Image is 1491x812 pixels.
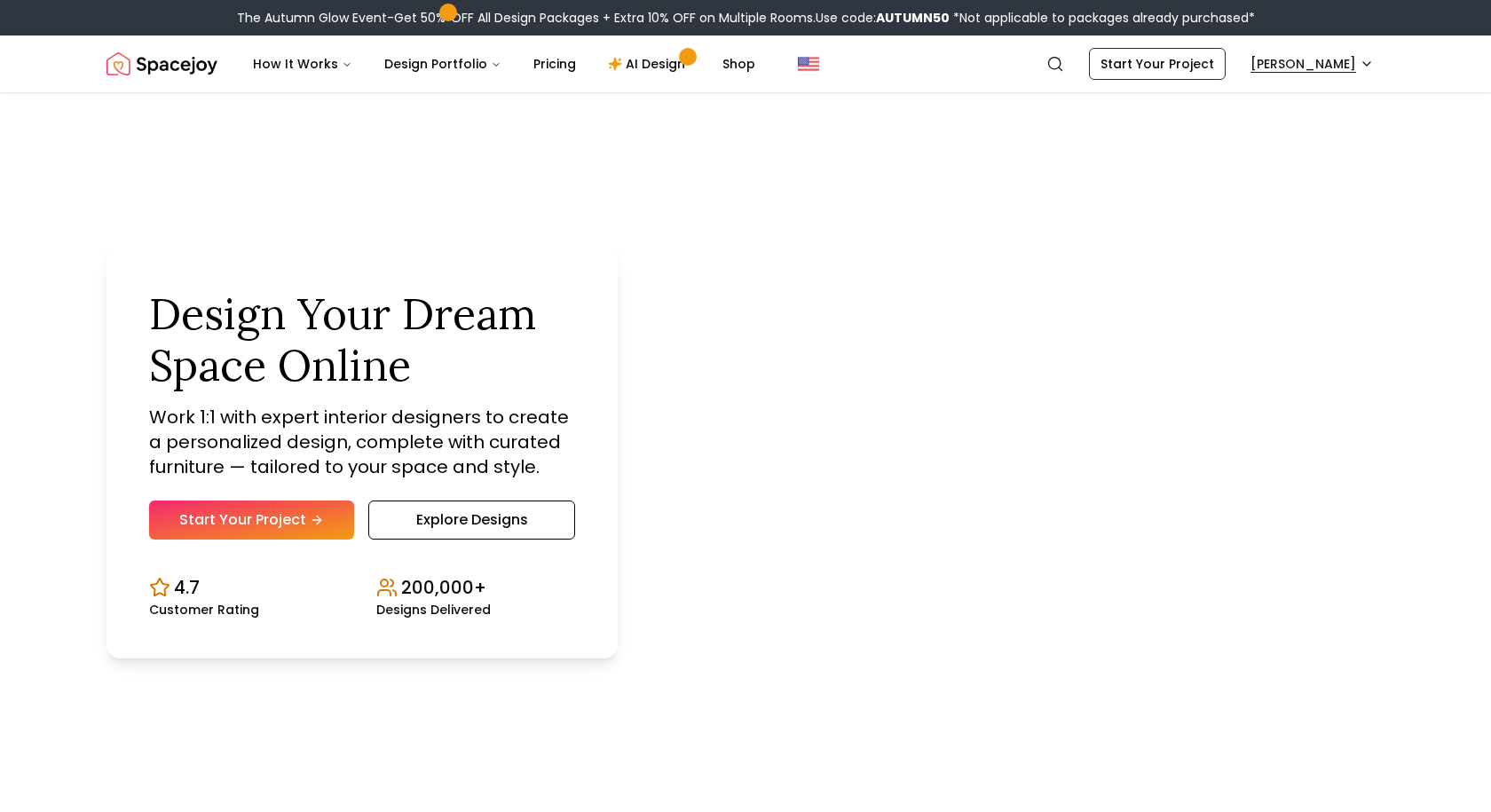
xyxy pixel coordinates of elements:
a: AI Design [594,46,705,82]
nav: Main [239,46,769,82]
a: Start Your Project [1089,48,1226,80]
p: 4.7 [174,575,200,600]
a: Spacejoy [106,46,217,82]
a: Start Your Project [149,501,354,540]
div: Design stats [149,561,575,616]
div: The Autumn Glow Event-Get 50% OFF All Design Packages + Extra 10% OFF on Multiple Rooms. [237,9,1255,27]
nav: Global [106,35,1384,92]
small: Designs Delivered [376,603,491,616]
img: Spacejoy Logo [106,46,217,82]
a: Pricing [519,46,590,82]
b: AUTUMN50 [876,9,950,27]
p: Work 1:1 with expert interior designers to create a personalized design, complete with curated fu... [149,405,575,479]
button: How It Works [239,46,367,82]
a: Shop [708,46,769,82]
button: Design Portfolio [370,46,516,82]
span: *Not applicable to packages already purchased* [950,9,1255,27]
p: 200,000+ [401,575,486,600]
button: [PERSON_NAME] [1240,48,1384,80]
span: Use code: [816,9,950,27]
a: Explore Designs [368,501,575,540]
img: United States [798,53,819,75]
h1: Design Your Dream Space Online [149,288,575,390]
small: Customer Rating [149,603,259,616]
